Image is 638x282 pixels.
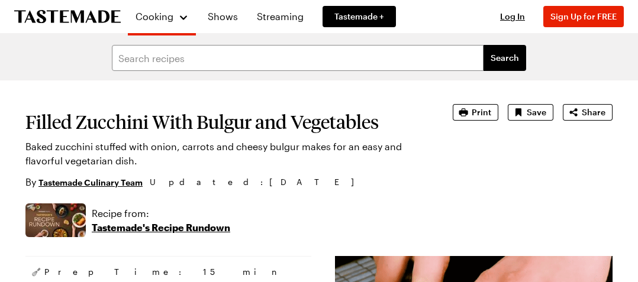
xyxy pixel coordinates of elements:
[527,106,546,118] span: Save
[453,104,498,121] button: Print
[563,104,613,121] button: Share
[323,6,396,27] a: Tastemade +
[92,206,230,221] p: Recipe from:
[472,106,491,118] span: Print
[135,5,189,28] button: Cooking
[44,266,281,278] span: Prep Time: 15 min
[150,176,366,189] span: Updated : [DATE]
[25,203,86,237] img: Show where recipe is used
[484,45,526,71] button: filters
[136,11,173,22] span: Cooking
[500,11,525,21] span: Log In
[92,206,230,235] a: Recipe from:Tastemade's Recipe Rundown
[543,6,624,27] button: Sign Up for FREE
[334,11,384,22] span: Tastemade +
[112,45,484,71] input: Search recipes
[508,104,553,121] button: Save recipe
[14,10,121,24] a: To Tastemade Home Page
[491,52,519,64] span: Search
[38,176,143,189] a: Tastemade Culinary Team
[25,175,143,189] p: By
[25,140,420,168] p: Baked zucchini stuffed with onion, carrots and cheesy bulgur makes for an easy and flavorful vege...
[582,106,605,118] span: Share
[92,221,230,235] p: Tastemade's Recipe Rundown
[489,11,536,22] button: Log In
[550,11,617,21] span: Sign Up for FREE
[25,111,420,132] h1: Filled Zucchini With Bulgur and Vegetables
